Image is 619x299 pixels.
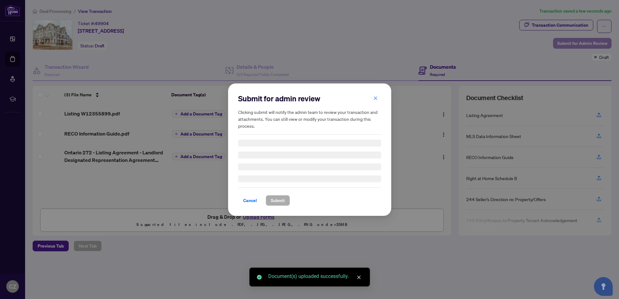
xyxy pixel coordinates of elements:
h2: Submit for admin review [238,93,381,104]
h5: Clicking submit will notify the admin team to review your transaction and attachments. You can st... [238,109,381,129]
span: close [357,275,361,280]
span: Cancel [243,195,257,206]
button: Cancel [238,195,262,206]
button: Submit [266,195,290,206]
span: check-circle [257,275,262,280]
span: close [373,96,378,100]
div: Document(s) uploaded successfully. [268,273,362,280]
a: Close [355,274,362,281]
button: Open asap [594,277,613,296]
